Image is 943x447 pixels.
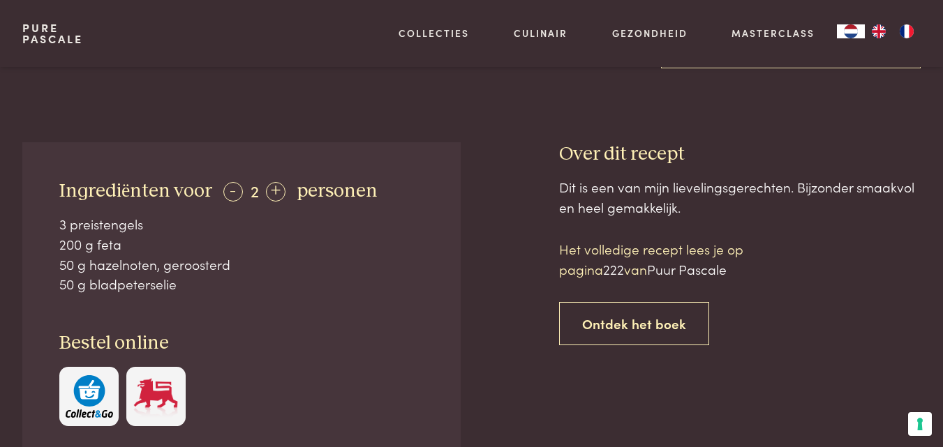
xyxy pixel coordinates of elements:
div: Language [837,24,865,38]
span: Puur Pascale [647,259,727,278]
a: Gezondheid [612,26,688,40]
a: Ontdek het boek [559,302,709,346]
div: - [223,182,243,202]
p: Het volledige recept lees je op pagina van [559,239,796,279]
div: 3 preistengels [59,214,423,234]
ul: Language list [865,24,921,38]
div: Dit is een van mijn lievelingsgerechten. Bijzonder smaakvol en heel gemakkelijk. [559,177,921,217]
aside: Language selected: Nederlands [837,24,921,38]
a: NL [837,24,865,38]
a: FR [893,24,921,38]
span: Ingrediënten voor [59,181,212,201]
div: 50 g hazelnoten, geroosterd [59,255,423,275]
span: 222 [603,259,624,278]
a: Masterclass [732,26,815,40]
div: 200 g feta [59,234,423,255]
a: EN [865,24,893,38]
h3: Over dit recept [559,142,921,167]
div: + [266,182,285,202]
button: Uw voorkeuren voor toestemming voor trackingtechnologieën [908,412,932,436]
div: 50 g bladpeterselie [59,274,423,294]
img: Delhaize [132,375,179,418]
img: c308188babc36a3a401bcb5cb7e020f4d5ab42f7cacd8327e500463a43eeb86c.svg [66,375,113,418]
a: Collecties [399,26,469,40]
a: PurePascale [22,22,83,45]
span: 2 [251,179,259,202]
span: personen [297,181,378,201]
a: Culinair [514,26,567,40]
h3: Bestel online [59,331,423,356]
